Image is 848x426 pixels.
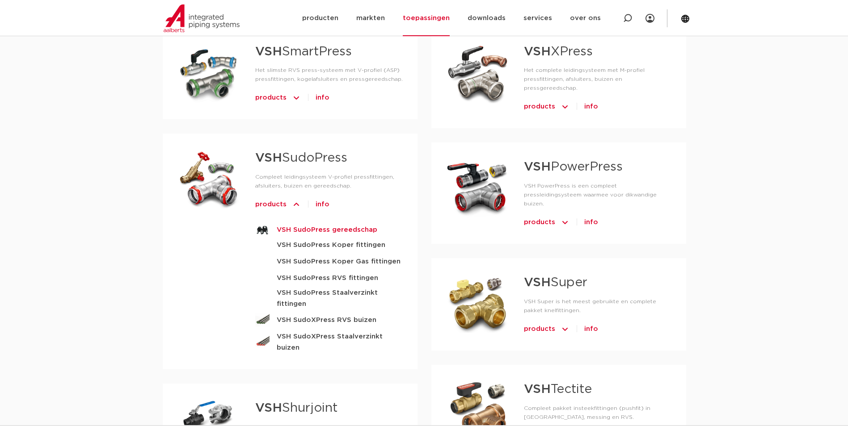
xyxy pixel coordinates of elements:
[561,100,570,114] img: icon-chevron-up-1.svg
[524,161,551,173] strong: VSH
[292,197,301,212] img: icon-chevron-up-1.svg
[277,272,378,284] strong: VSH SudoPress RVS fittingen
[524,276,551,289] strong: VSH
[524,322,555,336] span: products
[277,256,401,267] strong: VSH SudoPress Koper Gas fittingen
[255,152,282,164] strong: VSH
[255,255,403,269] a: VSH SudoPress Koper Gas fittingen
[255,239,403,251] a: VSH SudoPress Koper fittingen
[255,331,403,353] a: VSH SudoXPress Staalverzinkt buizen
[255,197,287,212] span: products
[524,181,672,208] p: VSH PowerPress is een compleet pressleidingsysteem waarmee voor dikwandige buizen.
[524,46,551,58] strong: VSH
[524,297,672,315] p: VSH Super is het meest gebruikte en complete pakket knelfittingen.
[255,46,352,58] a: VSHSmartPress
[584,322,598,336] a: info
[584,215,598,230] a: info
[584,100,598,114] a: info
[255,66,403,84] p: Het slimste RVS press-systeem met V-profiel (ASP) pressfittingen, kogelafsluiters en pressgereeds...
[524,215,555,230] span: products
[277,287,403,309] strong: VSH SudoPress Staalverzinkt fittingen
[561,322,570,336] img: icon-chevron-up-1.svg
[561,215,570,230] img: icon-chevron-up-1.svg
[255,287,403,309] a: VSH SudoPress Staalverzinkt fittingen
[255,402,282,414] strong: VSH
[316,91,329,105] a: info
[524,66,672,92] p: Het complete leidingsysteem met M-profiel pressfittingen, afsluiters, buizen en pressgereedschap.
[524,276,587,289] a: VSHSuper
[255,402,338,414] a: VSHShurjoint
[524,383,551,396] strong: VSH
[255,172,403,190] p: Compleet leidingsysteem V-profiel pressfittingen, afsluiters, buizen en gereedschap.
[524,100,555,114] span: products
[524,404,672,422] p: Compleet pakket insteekfittingen (pushfit) in [GEOGRAPHIC_DATA], messing en RVS.
[255,91,287,105] span: products
[255,224,403,235] a: VSH SudoPress gereedschap
[277,314,376,326] strong: VSH SudoXPress RVS buizen
[277,331,403,353] strong: VSH SudoXPress Staalverzinkt buizen
[277,224,377,235] strong: VSH SudoPress gereedschap
[277,239,385,251] strong: VSH SudoPress Koper fittingen
[255,313,403,327] a: VSH SudoXPress RVS buizen
[524,161,623,173] a: VSHPowerPress
[316,197,329,212] a: info
[255,272,403,284] a: VSH SudoPress RVS fittingen
[292,91,301,105] img: icon-chevron-up-1.svg
[255,46,282,58] strong: VSH
[524,383,592,396] a: VSHTectite
[255,152,347,164] a: VSHSudoPress
[524,46,593,58] a: VSHXPress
